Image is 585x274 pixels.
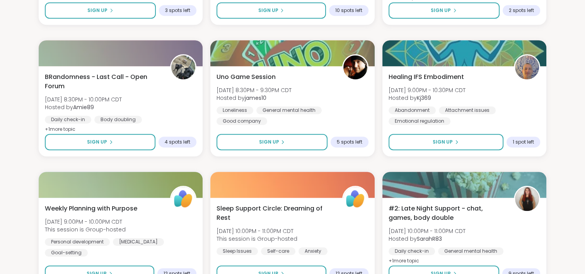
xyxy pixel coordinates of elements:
div: Body doubling [94,116,142,123]
img: ShareWell [171,187,195,211]
img: ShareWell [343,187,367,211]
span: Sign Up [87,7,107,14]
span: [DATE] 8:30PM - 9:30PM CDT [217,86,292,94]
div: Attachment issues [439,106,496,114]
div: Anxiety [298,247,327,255]
span: Sign Up [87,139,107,146]
img: SarahR83 [515,187,539,211]
span: 4 spots left [165,139,190,145]
span: [DATE] 9:00PM - 10:00PM CDT [45,218,126,226]
span: Weekly Planning with Purpose [45,204,137,213]
span: BRandomness - Last Call - Open Forum [45,72,162,91]
span: Sign Up [433,139,453,146]
img: james10 [343,55,367,79]
div: Goal-setting [45,249,88,257]
div: Loneliness [217,106,253,114]
div: Daily check-in [45,116,91,123]
div: Daily check-in [389,247,435,255]
span: 5 spots left [337,139,362,145]
span: #2: Late Night Support - chat, games, body double [389,204,505,223]
div: General mental health [256,106,322,114]
b: james10 [245,94,266,102]
button: Sign Up [45,2,156,19]
div: Abandonment [389,106,436,114]
span: 1 spot left [513,139,534,145]
span: Sign Up [431,7,451,14]
div: Personal development [45,238,110,246]
div: Good company [217,117,267,125]
span: [DATE] 8:30PM - 10:00PM CDT [45,96,122,103]
span: Uno Game Session [217,72,276,82]
button: Sign Up [389,2,500,19]
button: Sign Up [217,134,327,150]
span: 3 spots left [165,7,190,14]
img: Kj369 [515,55,539,79]
div: Sleep Issues [217,247,258,255]
img: Amie89 [171,55,195,79]
div: Emotional regulation [389,117,450,125]
span: Hosted by [389,235,466,243]
b: Kj369 [417,94,431,102]
span: Hosted by [217,94,292,102]
span: [DATE] 9:00PM - 10:30PM CDT [389,86,466,94]
div: [MEDICAL_DATA] [113,238,164,246]
button: Sign Up [217,2,326,19]
span: [DATE] 10:00PM - 11:00PM CDT [389,227,466,235]
span: This session is Group-hosted [45,226,126,233]
span: Sign Up [258,7,278,14]
button: Sign Up [389,134,503,150]
div: General mental health [438,247,503,255]
span: Hosted by [45,103,122,111]
span: This session is Group-hosted [217,235,297,243]
span: 2 spots left [509,7,534,14]
span: Healing IFS Embodiment [389,72,464,82]
span: Sign Up [259,139,279,146]
span: Sleep Support Circle: Dreaming of Rest [217,204,333,223]
span: Hosted by [389,94,466,102]
button: Sign Up [45,134,155,150]
span: [DATE] 10:00PM - 11:00PM CDT [217,227,297,235]
div: Self-care [261,247,295,255]
b: SarahR83 [417,235,442,243]
b: Amie89 [73,103,94,111]
span: 10 spots left [335,7,362,14]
